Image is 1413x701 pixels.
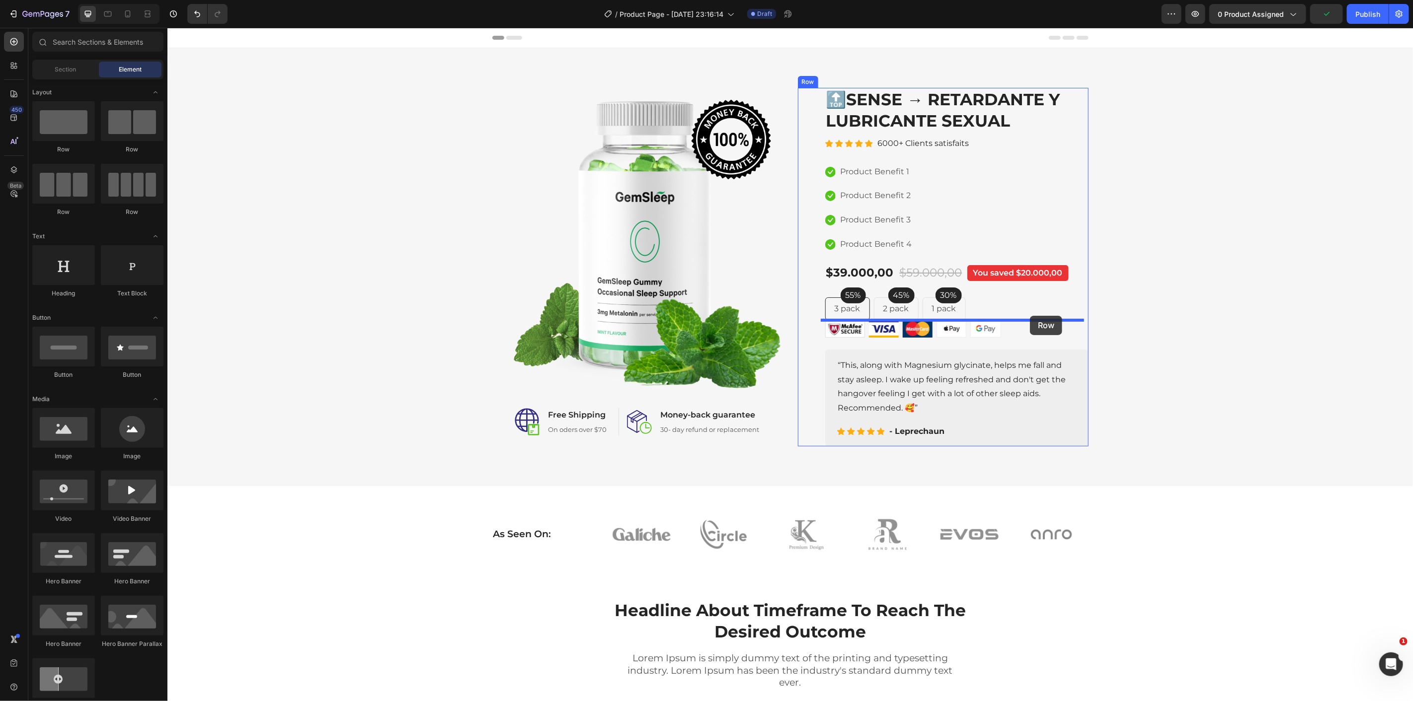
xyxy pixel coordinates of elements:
[1379,652,1403,676] iframe: Intercom live chat
[101,208,163,216] div: Row
[32,208,95,216] div: Row
[7,182,24,190] div: Beta
[32,32,163,52] input: Search Sections & Elements
[9,106,24,114] div: 450
[55,65,77,74] span: Section
[101,639,163,648] div: Hero Banner Parallax
[148,228,163,244] span: Toggle open
[4,4,74,24] button: 7
[32,313,51,322] span: Button
[757,9,772,18] span: Draft
[32,395,50,404] span: Media
[1400,637,1408,645] span: 1
[101,514,163,523] div: Video Banner
[32,514,95,523] div: Video
[148,84,163,100] span: Toggle open
[101,289,163,298] div: Text Block
[1347,4,1389,24] button: Publish
[101,452,163,461] div: Image
[32,370,95,379] div: Button
[101,145,163,154] div: Row
[32,145,95,154] div: Row
[32,577,95,586] div: Hero Banner
[615,9,618,19] span: /
[1218,9,1284,19] span: 0 product assigned
[620,9,723,19] span: Product Page - [DATE] 23:16:14
[32,88,52,97] span: Layout
[167,28,1413,701] iframe: Design area
[1209,4,1306,24] button: 0 product assigned
[65,8,70,20] p: 7
[101,577,163,586] div: Hero Banner
[32,289,95,298] div: Heading
[32,452,95,461] div: Image
[101,370,163,379] div: Button
[187,4,228,24] div: Undo/Redo
[148,391,163,407] span: Toggle open
[1355,9,1380,19] div: Publish
[32,232,45,241] span: Text
[148,310,163,326] span: Toggle open
[32,639,95,648] div: Hero Banner
[119,65,142,74] span: Element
